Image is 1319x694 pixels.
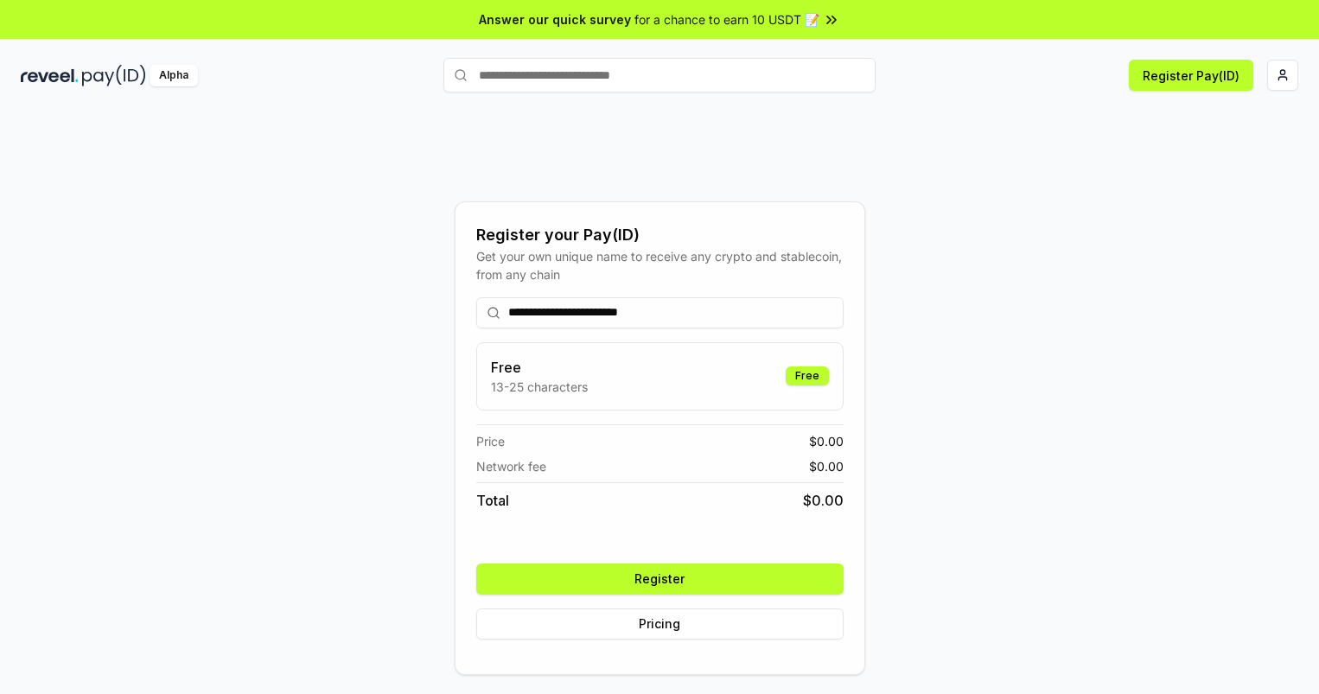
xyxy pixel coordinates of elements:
[476,490,509,511] span: Total
[803,490,844,511] span: $ 0.00
[786,366,829,385] div: Free
[809,457,844,475] span: $ 0.00
[479,10,631,29] span: Answer our quick survey
[21,65,79,86] img: reveel_dark
[476,563,844,595] button: Register
[809,432,844,450] span: $ 0.00
[476,223,844,247] div: Register your Pay(ID)
[476,247,844,283] div: Get your own unique name to receive any crypto and stablecoin, from any chain
[476,457,546,475] span: Network fee
[476,608,844,640] button: Pricing
[1129,60,1253,91] button: Register Pay(ID)
[491,378,588,396] p: 13-25 characters
[82,65,146,86] img: pay_id
[150,65,198,86] div: Alpha
[491,357,588,378] h3: Free
[476,432,505,450] span: Price
[634,10,819,29] span: for a chance to earn 10 USDT 📝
